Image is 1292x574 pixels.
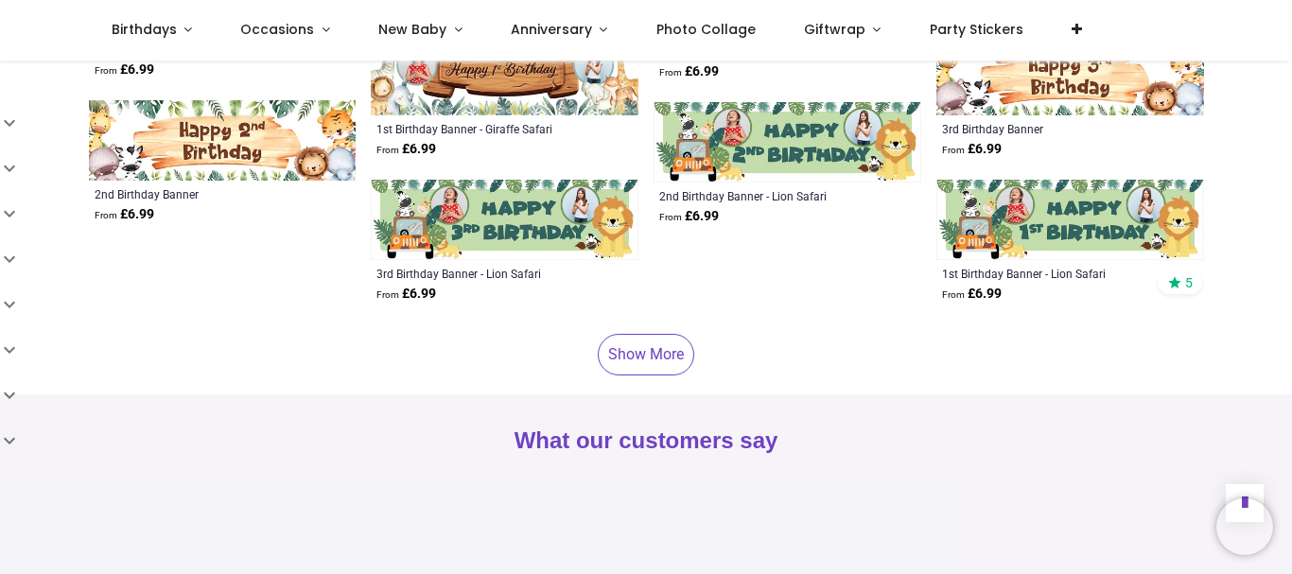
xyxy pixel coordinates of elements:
[942,266,1147,281] a: 1st Birthday Banner - Lion Safari
[659,62,719,81] strong: £ 6.99
[376,285,436,304] strong: £ 6.99
[1185,274,1193,291] span: 5
[659,67,682,78] span: From
[240,20,314,39] span: Occasions
[659,212,682,222] span: From
[930,20,1023,39] span: Party Stickers
[95,65,117,76] span: From
[89,425,1204,457] h2: What our customers say
[654,102,921,183] img: Personalised Happy 2nd Birthday Banner - Lion Safari - 2 Photo Upload
[942,140,1002,159] strong: £ 6.99
[659,207,719,226] strong: £ 6.99
[89,100,357,181] img: Happy 2nd Birthday Banner - Baby Jungle Animals
[659,188,864,203] a: 2nd Birthday Banner - Lion Safari
[942,289,965,300] span: From
[376,121,582,136] a: 1st Birthday Banner - Giraffe Safari Friends
[942,121,1147,136] a: 3rd Birthday Banner
[95,210,117,220] span: From
[942,145,965,155] span: From
[376,289,399,300] span: From
[936,180,1204,260] img: Personalised Happy 1st Birthday Banner - Lion Safari - 2 Photo Upload
[936,35,1204,115] img: Happy 3rd Birthday Banner - Baby Jungle Animals
[112,20,177,39] span: Birthdays
[511,20,592,39] span: Anniversary
[378,20,446,39] span: New Baby
[656,20,756,39] span: Photo Collage
[95,186,300,201] a: 2nd Birthday Banner
[598,334,694,375] a: Show More
[942,285,1002,304] strong: £ 6.99
[376,145,399,155] span: From
[804,20,865,39] span: Giftwrap
[95,61,154,79] strong: £ 6.99
[95,205,154,224] strong: £ 6.99
[376,266,582,281] a: 3rd Birthday Banner - Lion Safari
[376,140,436,159] strong: £ 6.99
[371,35,638,115] img: Personalised Happy 1st Birthday Banner - Giraffe Safari Friends - 2 Photo Upload
[371,180,638,260] img: Personalised Happy 3rd Birthday Banner - Lion Safari - 2 Photo Upload
[1216,498,1273,555] iframe: Brevo live chat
